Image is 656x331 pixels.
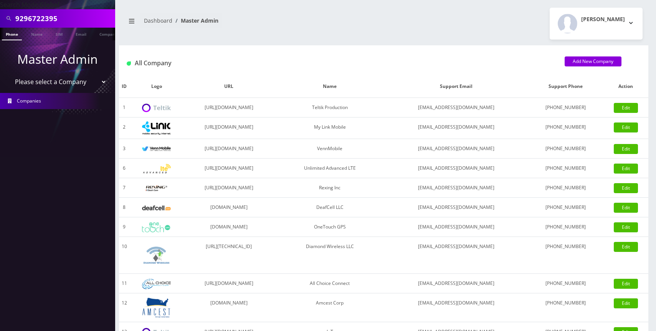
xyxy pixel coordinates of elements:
td: 9 [119,217,130,237]
th: Support Phone [528,75,603,98]
td: Diamond Wireless LLC [274,237,385,274]
td: [PHONE_NUMBER] [528,274,603,293]
a: Edit [614,203,638,213]
td: [DOMAIN_NAME] [183,198,274,217]
th: URL [183,75,274,98]
td: [EMAIL_ADDRESS][DOMAIN_NAME] [385,178,528,198]
td: Amcest Corp [274,293,385,322]
td: [URL][DOMAIN_NAME] [183,274,274,293]
img: VennMobile [142,146,171,152]
td: [EMAIL_ADDRESS][DOMAIN_NAME] [385,274,528,293]
td: 2 [119,118,130,139]
td: DeafCell LLC [274,198,385,217]
td: [PHONE_NUMBER] [528,118,603,139]
th: Action [603,75,648,98]
h1: All Company [127,60,553,67]
td: My Link Mobile [274,118,385,139]
td: All Choice Connect [274,274,385,293]
td: [EMAIL_ADDRESS][DOMAIN_NAME] [385,118,528,139]
td: [DOMAIN_NAME] [183,293,274,322]
img: Rexing Inc [142,185,171,192]
img: All Choice Connect [142,279,171,289]
td: [URL][DOMAIN_NAME] [183,178,274,198]
td: [PHONE_NUMBER] [528,178,603,198]
td: [EMAIL_ADDRESS][DOMAIN_NAME] [385,159,528,178]
td: [URL][DOMAIN_NAME] [183,159,274,178]
a: Edit [614,222,638,232]
a: Edit [614,242,638,252]
a: Edit [614,298,638,308]
td: [EMAIL_ADDRESS][DOMAIN_NAME] [385,98,528,118]
a: Edit [614,279,638,289]
td: 10 [119,237,130,274]
td: 12 [119,293,130,322]
td: Teltik Production [274,98,385,118]
td: [EMAIL_ADDRESS][DOMAIN_NAME] [385,237,528,274]
td: [EMAIL_ADDRESS][DOMAIN_NAME] [385,139,528,159]
th: ID [119,75,130,98]
img: Diamond Wireless LLC [142,241,171,270]
td: 8 [119,198,130,217]
a: Phone [2,28,22,40]
td: OneTouch GPS [274,217,385,237]
button: [PERSON_NAME] [550,8,643,40]
li: Master Admin [172,17,218,25]
a: Company [96,28,121,40]
td: [PHONE_NUMBER] [528,198,603,217]
img: OneTouch GPS [142,222,171,232]
h2: [PERSON_NAME] [581,16,625,23]
td: [EMAIL_ADDRESS][DOMAIN_NAME] [385,217,528,237]
nav: breadcrumb [125,13,378,35]
input: Search All Companies [15,11,113,26]
a: Email [72,28,90,40]
a: SIM [52,28,66,40]
img: Teltik Production [142,104,171,113]
img: My Link Mobile [142,121,171,135]
td: Rexing Inc [274,178,385,198]
td: [PHONE_NUMBER] [528,139,603,159]
td: [URL][DOMAIN_NAME] [183,98,274,118]
img: Unlimited Advanced LTE [142,164,171,174]
span: Companies [17,98,41,104]
td: [PHONE_NUMBER] [528,98,603,118]
td: [EMAIL_ADDRESS][DOMAIN_NAME] [385,198,528,217]
td: [PHONE_NUMBER] [528,159,603,178]
td: 7 [119,178,130,198]
img: DeafCell LLC [142,205,171,210]
a: Dashboard [144,17,172,24]
a: Edit [614,183,638,193]
a: Edit [614,144,638,154]
img: Amcest Corp [142,297,171,318]
td: 6 [119,159,130,178]
td: [PHONE_NUMBER] [528,293,603,322]
td: [DOMAIN_NAME] [183,217,274,237]
strong: Global [40,0,59,9]
td: [URL][TECHNICAL_ID] [183,237,274,274]
th: Logo [130,75,183,98]
a: Edit [614,164,638,174]
a: Edit [614,103,638,113]
td: [URL][DOMAIN_NAME] [183,118,274,139]
td: Unlimited Advanced LTE [274,159,385,178]
td: 11 [119,274,130,293]
td: VennMobile [274,139,385,159]
td: 1 [119,98,130,118]
td: [EMAIL_ADDRESS][DOMAIN_NAME] [385,293,528,322]
img: All Company [127,61,131,66]
th: Support Email [385,75,528,98]
th: Name [274,75,385,98]
a: Name [27,28,46,40]
td: [URL][DOMAIN_NAME] [183,139,274,159]
td: [PHONE_NUMBER] [528,217,603,237]
td: [PHONE_NUMBER] [528,237,603,274]
td: 3 [119,139,130,159]
a: Edit [614,122,638,132]
a: Add New Company [565,56,621,66]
